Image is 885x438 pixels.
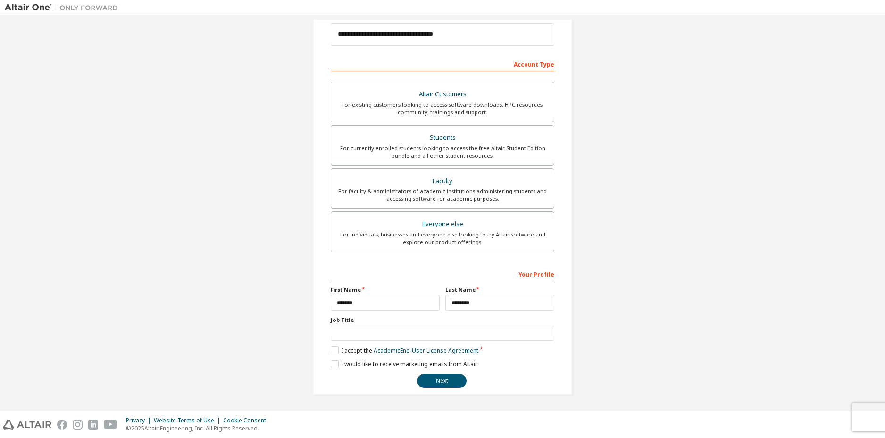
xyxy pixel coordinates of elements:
img: youtube.svg [104,420,117,430]
button: Next [417,374,467,388]
label: Job Title [331,316,554,324]
img: instagram.svg [73,420,83,430]
label: Last Name [445,286,554,294]
div: Altair Customers [337,88,548,101]
a: Academic End-User License Agreement [374,346,478,354]
div: For existing customers looking to access software downloads, HPC resources, community, trainings ... [337,101,548,116]
div: Faculty [337,175,548,188]
img: facebook.svg [57,420,67,430]
div: For currently enrolled students looking to access the free Altair Student Edition bundle and all ... [337,144,548,160]
img: altair_logo.svg [3,420,51,430]
div: Privacy [126,417,154,424]
label: First Name [331,286,440,294]
label: I accept the [331,346,478,354]
div: Account Type [331,56,554,71]
label: I would like to receive marketing emails from Altair [331,360,477,368]
div: Website Terms of Use [154,417,223,424]
div: For individuals, businesses and everyone else looking to try Altair software and explore our prod... [337,231,548,246]
p: © 2025 Altair Engineering, Inc. All Rights Reserved. [126,424,272,432]
div: Your Profile [331,266,554,281]
img: Altair One [5,3,123,12]
div: For faculty & administrators of academic institutions administering students and accessing softwa... [337,187,548,202]
div: Everyone else [337,218,548,231]
div: Cookie Consent [223,417,272,424]
img: linkedin.svg [88,420,98,430]
div: Students [337,131,548,144]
